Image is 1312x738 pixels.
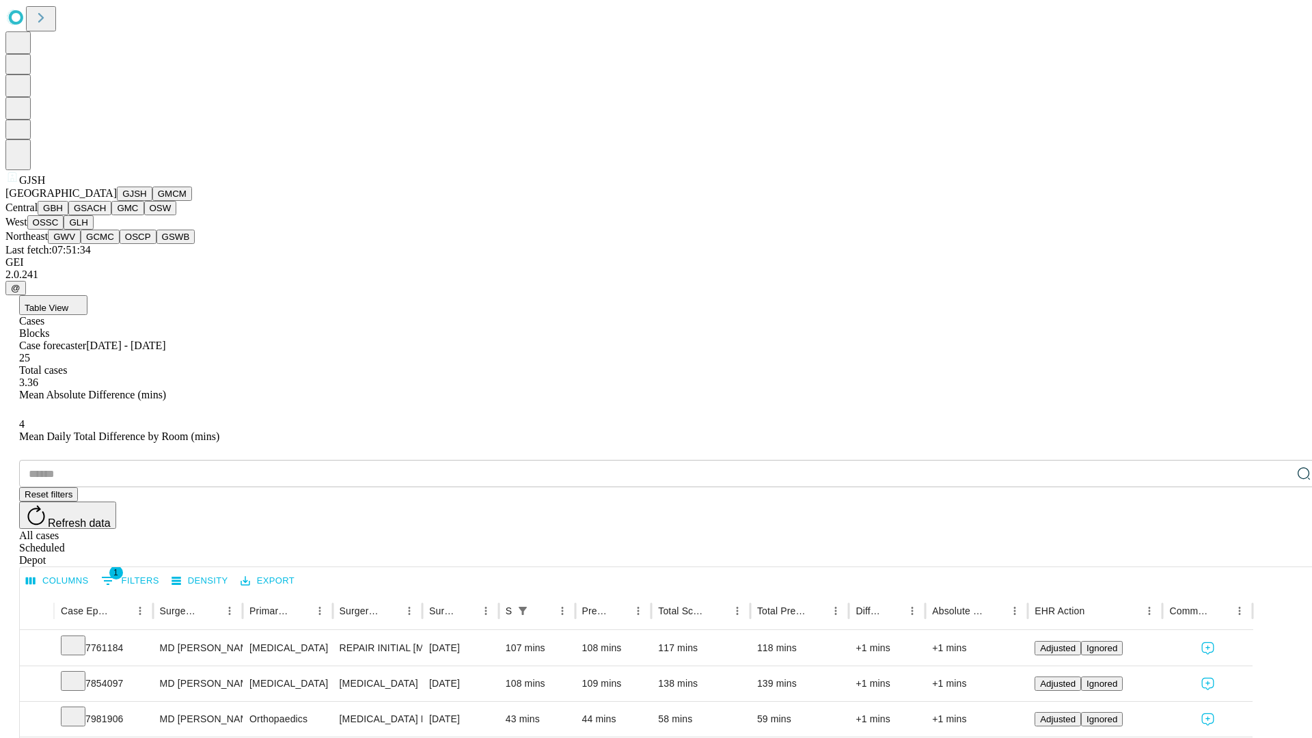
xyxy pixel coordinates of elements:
div: 59 mins [757,702,843,737]
button: Expand [27,708,47,732]
div: 117 mins [658,631,743,666]
span: [DATE] - [DATE] [86,340,165,351]
button: Menu [400,601,419,620]
span: Adjusted [1040,714,1076,724]
div: [DATE] [429,631,492,666]
button: Refresh data [19,502,116,529]
div: [MEDICAL_DATA] [249,666,325,701]
button: Ignored [1081,712,1123,726]
div: Surgery Name [340,605,379,616]
button: Menu [903,601,922,620]
button: Expand [27,637,47,661]
button: GSACH [68,201,111,215]
div: 58 mins [658,702,743,737]
button: Table View [19,295,87,315]
div: Predicted In Room Duration [582,605,609,616]
button: Density [168,571,232,592]
button: Sort [111,601,131,620]
span: Total cases [19,364,67,376]
span: Table View [25,303,68,313]
button: Ignored [1081,676,1123,691]
div: MD [PERSON_NAME] E Md [160,631,236,666]
div: 7761184 [61,631,146,666]
span: 4 [19,418,25,430]
button: GLH [64,215,93,230]
div: Absolute Difference [932,605,985,616]
span: 3.36 [19,377,38,388]
button: Reset filters [19,487,78,502]
div: Orthopaedics [249,702,325,737]
div: Total Scheduled Duration [658,605,707,616]
div: GEI [5,256,1307,269]
button: Export [237,571,298,592]
div: [DATE] [429,666,492,701]
div: 108 mins [582,631,645,666]
button: Show filters [98,570,163,592]
button: Sort [709,601,728,620]
div: +1 mins [856,702,918,737]
span: Ignored [1086,643,1117,653]
div: 109 mins [582,666,645,701]
div: 139 mins [757,666,843,701]
div: Primary Service [249,605,289,616]
div: [MEDICAL_DATA] [340,666,415,701]
div: +1 mins [856,666,918,701]
div: EHR Action [1035,605,1084,616]
div: +1 mins [932,631,1021,666]
button: Sort [884,601,903,620]
button: OSCP [120,230,156,244]
button: GMC [111,201,143,215]
button: Sort [201,601,220,620]
span: Mean Daily Total Difference by Room (mins) [19,430,219,442]
button: OSW [144,201,177,215]
button: Expand [27,672,47,696]
span: Ignored [1086,714,1117,724]
span: 25 [19,352,30,364]
button: Sort [381,601,400,620]
button: Adjusted [1035,641,1081,655]
span: Mean Absolute Difference (mins) [19,389,166,400]
button: Ignored [1081,641,1123,655]
span: Case forecaster [19,340,86,351]
div: 7854097 [61,666,146,701]
span: 1 [109,566,123,579]
div: MD [PERSON_NAME] E Md [160,666,236,701]
div: Case Epic Id [61,605,110,616]
span: Adjusted [1040,643,1076,653]
span: Ignored [1086,679,1117,689]
div: 7981906 [61,702,146,737]
button: Menu [553,601,572,620]
button: GMCM [152,187,192,201]
div: 108 mins [506,666,569,701]
div: 107 mins [506,631,569,666]
div: 1 active filter [513,601,532,620]
div: 138 mins [658,666,743,701]
span: West [5,216,27,228]
button: Adjusted [1035,712,1081,726]
button: Sort [534,601,553,620]
span: Reset filters [25,489,72,500]
div: [MEDICAL_DATA] [249,631,325,666]
button: GCMC [81,230,120,244]
button: Menu [131,601,150,620]
span: @ [11,283,20,293]
div: 44 mins [582,702,645,737]
button: Sort [610,601,629,620]
button: Menu [728,601,747,620]
button: GSWB [156,230,195,244]
button: Select columns [23,571,92,592]
div: [DATE] [429,702,492,737]
button: GBH [38,201,68,215]
button: Show filters [513,601,532,620]
button: Sort [291,601,310,620]
span: Adjusted [1040,679,1076,689]
button: Sort [986,601,1005,620]
button: Sort [1086,601,1105,620]
span: Northeast [5,230,48,242]
div: Scheduled In Room Duration [506,605,512,616]
div: Comments [1169,605,1209,616]
button: Menu [476,601,495,620]
div: Surgery Date [429,605,456,616]
span: Last fetch: 07:51:34 [5,244,91,256]
button: @ [5,281,26,295]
